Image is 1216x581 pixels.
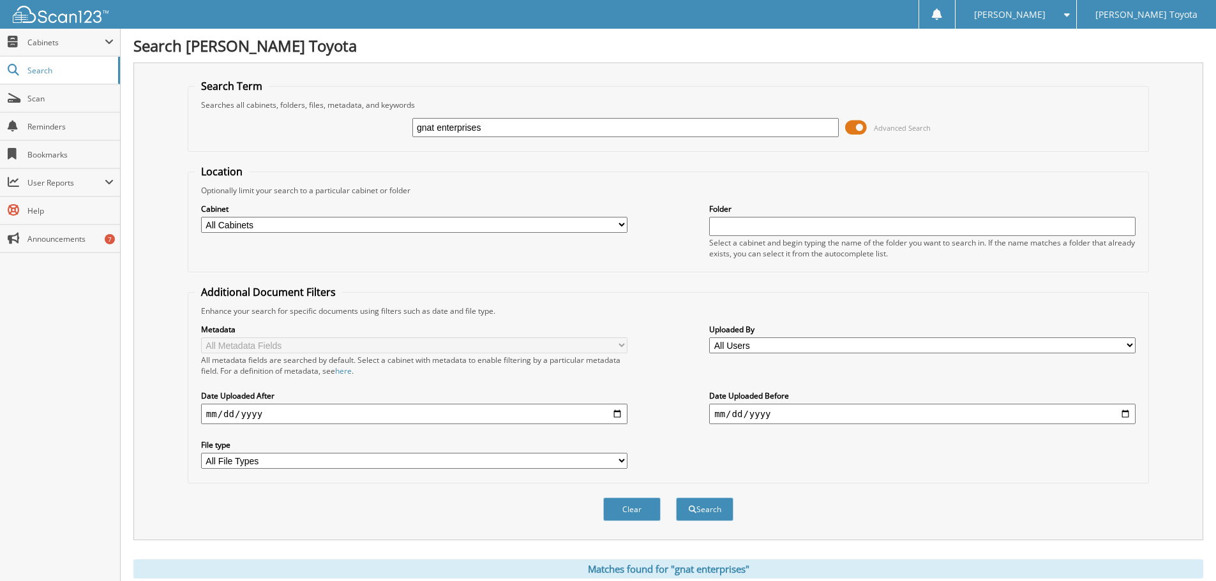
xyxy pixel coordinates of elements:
[195,285,342,299] legend: Additional Document Filters
[27,65,112,76] span: Search
[201,439,627,450] label: File type
[1095,11,1197,18] span: [PERSON_NAME] Toyota
[27,177,105,188] span: User Reports
[195,165,249,179] legend: Location
[195,305,1142,316] div: Enhance your search for specific documents using filters such as date and file type.
[133,559,1203,578] div: Matches found for "gnat enterprises"
[201,390,627,401] label: Date Uploaded After
[27,149,114,160] span: Bookmarks
[201,324,627,335] label: Metadata
[709,237,1136,259] div: Select a cabinet and begin typing the name of the folder you want to search in. If the name match...
[27,93,114,104] span: Scan
[874,123,931,133] span: Advanced Search
[27,37,105,48] span: Cabinets
[13,6,109,23] img: scan123-logo-white.svg
[133,35,1203,56] h1: Search [PERSON_NAME] Toyota
[201,355,627,376] div: All metadata fields are searched by default. Select a cabinet with metadata to enable filtering b...
[195,185,1142,196] div: Optionally limit your search to a particular cabinet or folder
[709,404,1136,424] input: end
[676,497,733,521] button: Search
[201,203,627,214] label: Cabinet
[709,390,1136,401] label: Date Uploaded Before
[105,234,115,244] div: 7
[195,79,269,93] legend: Search Term
[603,497,661,521] button: Clear
[27,205,114,216] span: Help
[201,404,627,424] input: start
[335,365,352,376] a: here
[974,11,1046,18] span: [PERSON_NAME]
[709,203,1136,214] label: Folder
[195,99,1142,110] div: Searches all cabinets, folders, files, metadata, and keywords
[27,121,114,132] span: Reminders
[709,324,1136,335] label: Uploaded By
[27,233,114,244] span: Announcements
